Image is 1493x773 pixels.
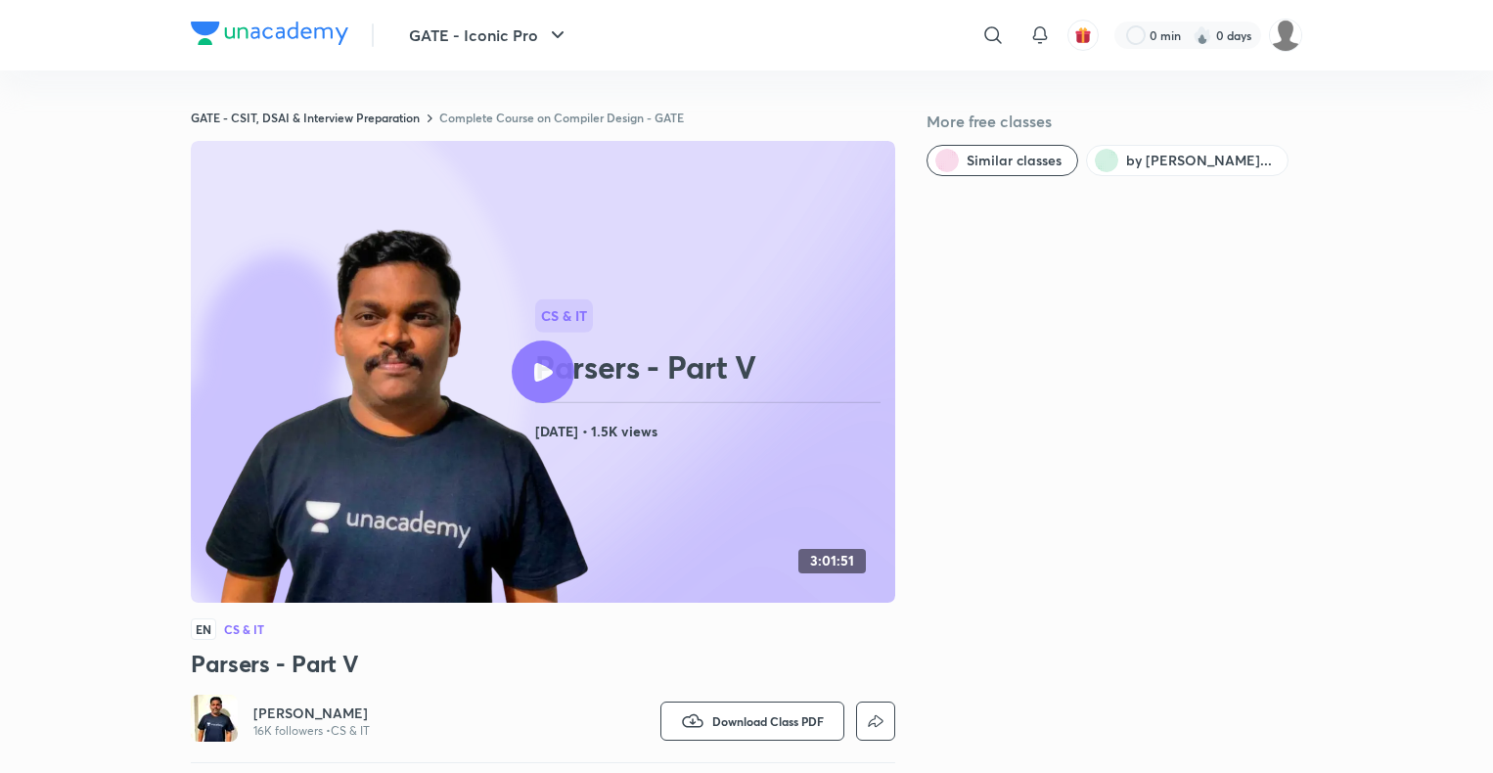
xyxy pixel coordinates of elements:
[191,695,238,747] a: Avatar
[191,695,238,742] img: Avatar
[535,347,887,386] h2: Parsers - Part V
[1193,25,1212,45] img: streak
[224,623,264,635] h4: CS & IT
[191,648,895,679] h3: Parsers - Part V
[1126,151,1272,170] span: by Subbarao Lingamgunta
[1067,20,1099,51] button: avatar
[191,618,216,640] span: EN
[253,704,370,723] a: [PERSON_NAME]
[1074,26,1092,44] img: avatar
[439,110,684,125] a: Complete Course on Compiler Design - GATE
[191,22,348,50] a: Company Logo
[535,419,887,444] h4: [DATE] • 1.5K views
[253,723,370,739] p: 16K followers • CS & IT
[1086,145,1289,176] button: by Subbarao Lingamgunta
[397,16,581,55] button: GATE - Iconic Pro
[1269,19,1302,52] img: Deepika S S
[712,713,824,729] span: Download Class PDF
[810,553,854,569] h4: 3:01:51
[191,22,348,45] img: Company Logo
[967,151,1062,170] span: Similar classes
[191,110,420,125] a: GATE - CSIT, DSAI & Interview Preparation
[927,110,1302,133] h5: More free classes
[660,702,844,741] button: Download Class PDF
[927,145,1078,176] button: Similar classes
